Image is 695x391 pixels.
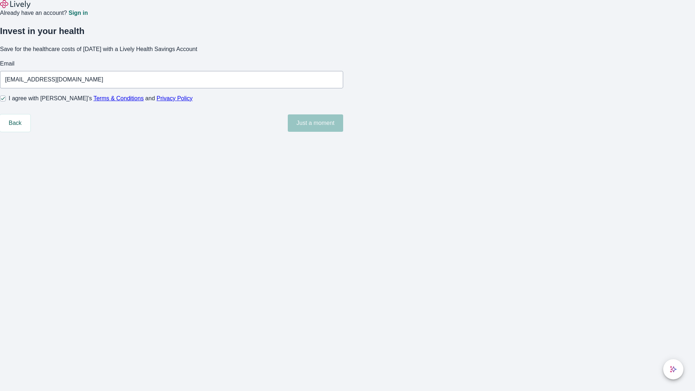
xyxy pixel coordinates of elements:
a: Privacy Policy [157,95,193,101]
span: I agree with [PERSON_NAME]’s and [9,94,193,103]
a: Terms & Conditions [93,95,144,101]
a: Sign in [68,10,88,16]
button: chat [663,359,683,379]
svg: Lively AI Assistant [670,366,677,373]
